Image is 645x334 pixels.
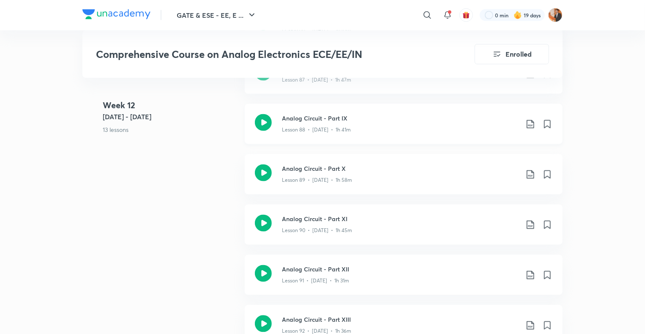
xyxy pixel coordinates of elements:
[282,177,352,184] p: Lesson 89 • [DATE] • 1h 58m
[282,315,519,324] h3: Analog Circuit - Part XIII
[459,8,473,22] button: avatar
[282,227,352,235] p: Lesson 90 • [DATE] • 1h 45m
[82,9,150,22] a: Company Logo
[96,48,427,60] h3: Comprehensive Course on Analog Electronics ECE/EE/IN
[82,9,150,19] img: Company Logo
[172,7,262,24] button: GATE & ESE - EE, E ...
[245,255,563,305] a: Analog Circuit - Part XIILesson 91 • [DATE] • 1h 31m
[245,205,563,255] a: Analog Circuit - Part XILesson 90 • [DATE] • 1h 45m
[245,54,563,104] a: Analog Circuit - Part VIIILesson 87 • [DATE] • 1h 47m
[282,215,519,224] h3: Analog Circuit - Part XI
[282,164,519,173] h3: Analog Circuit - Part X
[548,8,563,22] img: Ayush sagitra
[282,265,519,274] h3: Analog Circuit - Part XII
[282,114,519,123] h3: Analog Circuit - Part IX
[103,126,238,134] p: 13 lessons
[103,99,238,112] h4: Week 12
[103,112,238,122] h5: [DATE] - [DATE]
[245,154,563,205] a: Analog Circuit - Part XLesson 89 • [DATE] • 1h 58m
[282,76,351,84] p: Lesson 87 • [DATE] • 1h 47m
[282,126,351,134] p: Lesson 88 • [DATE] • 1h 41m
[282,277,349,285] p: Lesson 91 • [DATE] • 1h 31m
[462,11,470,19] img: avatar
[245,104,563,154] a: Analog Circuit - Part IXLesson 88 • [DATE] • 1h 41m
[475,44,549,64] button: Enrolled
[514,11,522,19] img: streak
